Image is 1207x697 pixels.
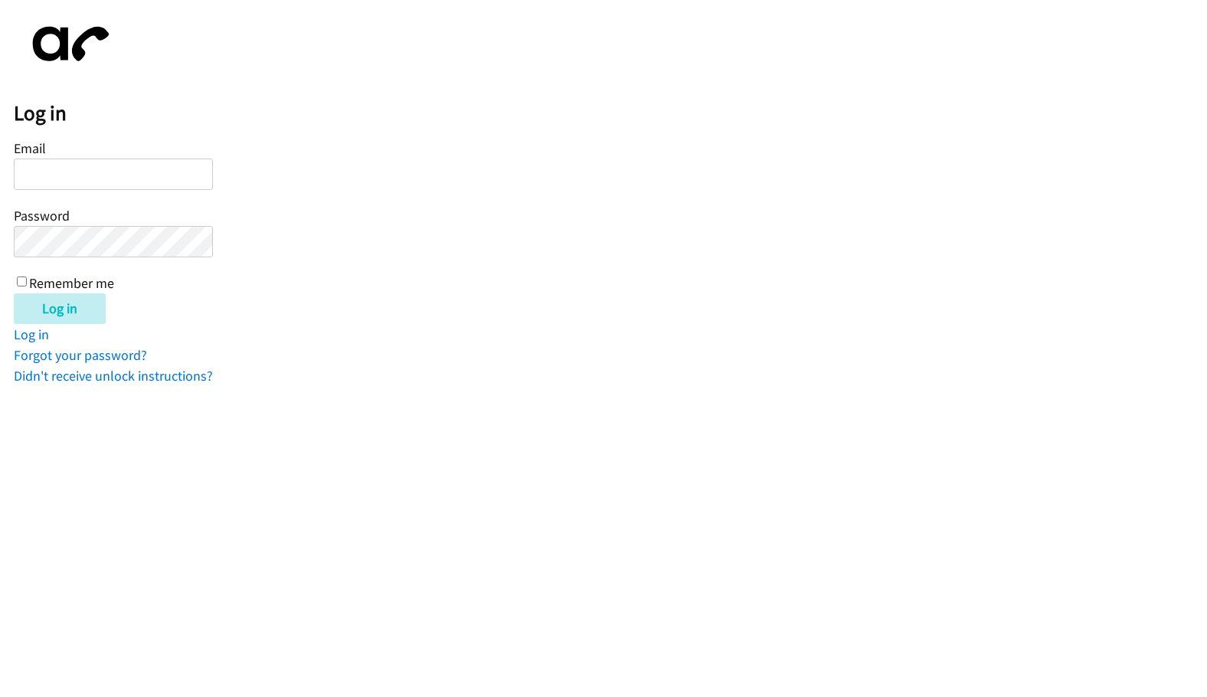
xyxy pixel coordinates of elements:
input: Log in [14,293,106,324]
a: Forgot your password? [14,346,147,364]
label: Email [14,139,46,157]
a: Log in [14,326,49,343]
label: Password [14,207,70,224]
label: Remember me [29,274,114,292]
a: Didn't receive unlock instructions? [14,367,213,384]
img: aphone-8a226864a2ddd6a5e75d1ebefc011f4aa8f32683c2d82f3fb0802fe031f96514.svg [14,14,121,74]
h2: Log in [14,100,1207,126]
